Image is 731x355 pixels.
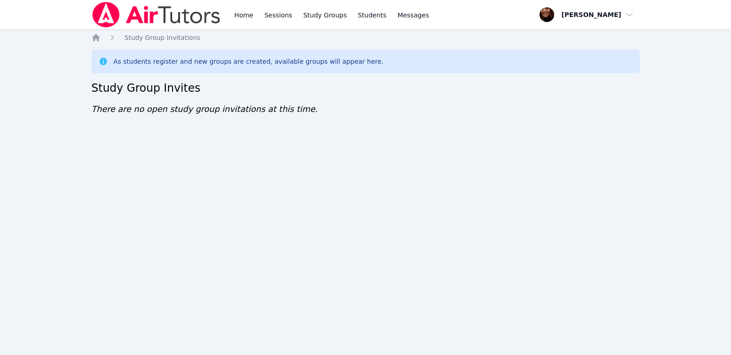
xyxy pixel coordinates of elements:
[91,33,640,42] nav: Breadcrumb
[91,104,318,114] span: There are no open study group invitations at this time.
[124,34,200,41] span: Study Group Invitations
[91,81,640,95] h2: Study Group Invites
[124,33,200,42] a: Study Group Invitations
[91,2,221,28] img: Air Tutors
[113,57,383,66] div: As students register and new groups are created, available groups will appear here.
[398,11,429,20] span: Messages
